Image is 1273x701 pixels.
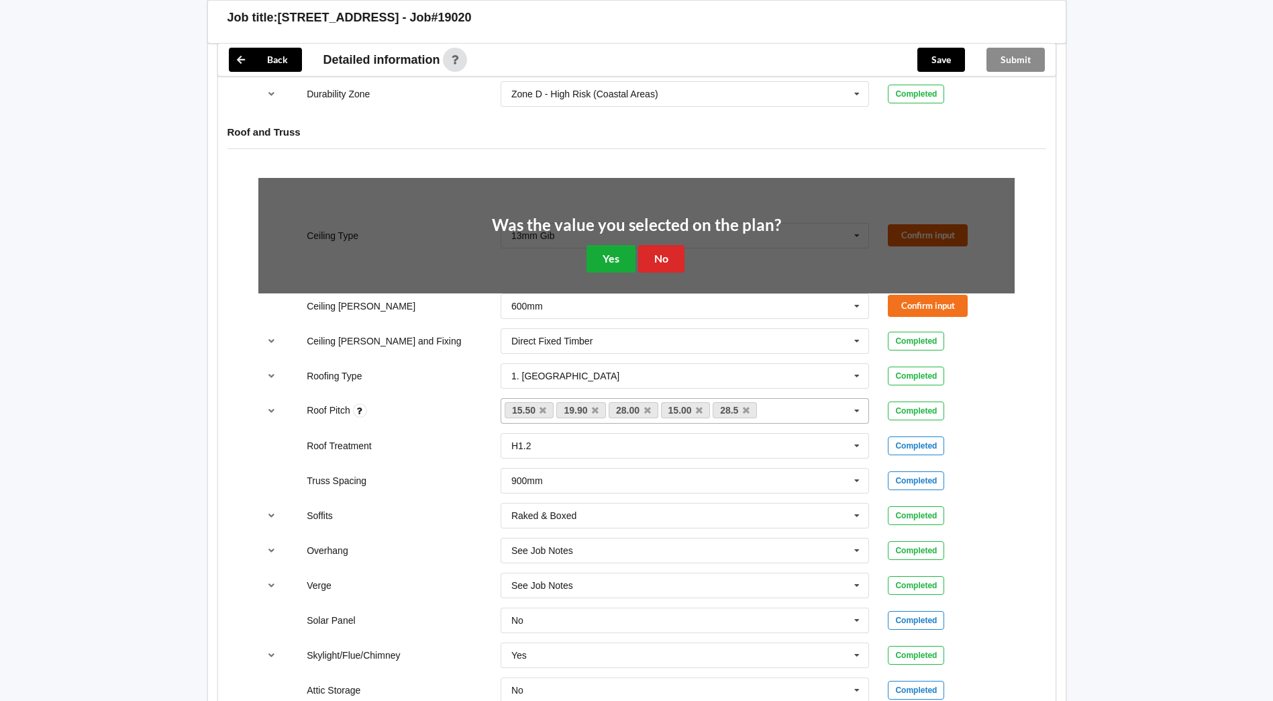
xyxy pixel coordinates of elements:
[258,82,285,106] button: reference-toggle
[258,364,285,388] button: reference-toggle
[307,615,355,626] label: Solar Panel
[511,686,523,695] div: No
[888,367,944,385] div: Completed
[587,245,635,273] button: Yes
[492,215,781,236] h2: Was the value you selected on the plan?
[888,646,944,665] div: Completed
[307,371,362,381] label: Roofing Type
[511,301,543,311] div: 600mm
[258,643,285,667] button: reference-toggle
[258,573,285,598] button: reference-toggle
[511,441,531,451] div: H1.2
[258,329,285,353] button: reference-toggle
[888,576,944,595] div: Completed
[258,539,285,563] button: reference-toggle
[307,89,370,99] label: Durability Zone
[888,611,944,630] div: Completed
[307,650,400,661] label: Skylight/Flue/Chimney
[511,651,527,660] div: Yes
[556,402,606,418] a: 19.90
[511,336,593,346] div: Direct Fixed Timber
[307,545,348,556] label: Overhang
[888,681,944,700] div: Completed
[917,48,965,72] button: Save
[307,405,352,416] label: Roof Pitch
[888,85,944,103] div: Completed
[511,616,523,625] div: No
[307,336,461,346] label: Ceiling [PERSON_NAME] and Fixing
[609,402,658,418] a: 28.00
[307,685,360,696] label: Attic Storage
[307,510,333,521] label: Soffits
[888,541,944,560] div: Completed
[307,580,332,591] label: Verge
[307,301,415,312] label: Ceiling [PERSON_NAME]
[258,504,285,528] button: reference-toggle
[888,402,944,420] div: Completed
[307,440,372,451] label: Roof Treatment
[888,436,944,455] div: Completed
[511,476,543,485] div: 900mm
[661,402,711,418] a: 15.00
[229,48,302,72] button: Back
[888,295,968,317] button: Confirm input
[511,511,576,520] div: Raked & Boxed
[713,402,757,418] a: 28.5
[227,126,1046,138] h4: Roof and Truss
[227,10,278,26] h3: Job title:
[307,475,366,486] label: Truss Spacing
[511,89,658,99] div: Zone D - High Risk (Coastal Areas)
[511,546,573,555] div: See Job Notes
[278,10,472,26] h3: [STREET_ADDRESS] - Job#19020
[888,471,944,490] div: Completed
[638,245,684,273] button: No
[323,54,440,66] span: Detailed information
[258,399,285,423] button: reference-toggle
[511,371,619,381] div: 1. [GEOGRAPHIC_DATA]
[888,506,944,525] div: Completed
[511,581,573,590] div: See Job Notes
[505,402,554,418] a: 15.50
[888,332,944,350] div: Completed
